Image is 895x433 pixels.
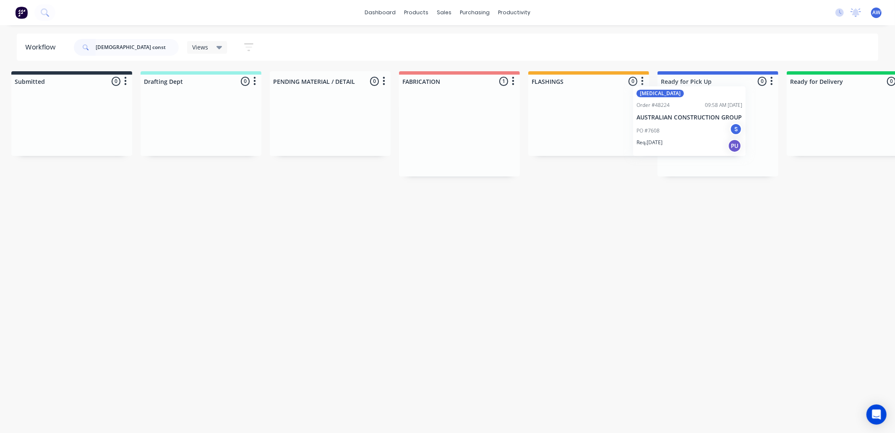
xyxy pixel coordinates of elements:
[360,6,400,19] a: dashboard
[192,43,208,52] span: Views
[15,6,28,19] img: Factory
[96,39,179,56] input: Search for orders...
[433,6,456,19] div: sales
[456,6,494,19] div: purchasing
[25,42,60,52] div: Workflow
[866,404,887,425] div: Open Intercom Messenger
[400,6,433,19] div: products
[494,6,535,19] div: productivity
[872,9,880,16] span: AW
